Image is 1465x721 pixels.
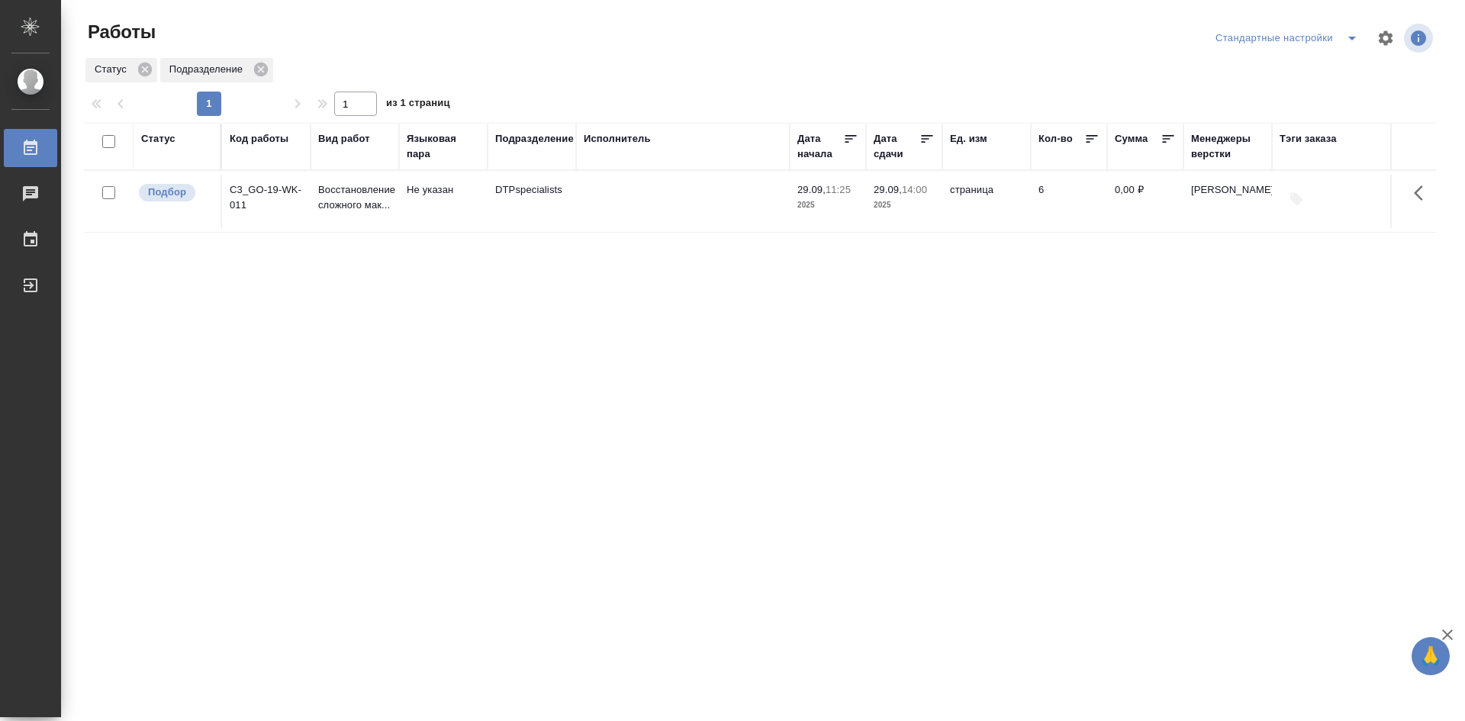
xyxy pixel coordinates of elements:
[1212,26,1367,50] div: split button
[584,131,651,146] div: Исполнитель
[902,184,927,195] p: 14:00
[942,175,1031,228] td: страница
[141,131,175,146] div: Статус
[386,94,450,116] span: из 1 страниц
[495,131,574,146] div: Подразделение
[1412,637,1450,675] button: 🙏
[1418,640,1444,672] span: 🙏
[874,131,919,162] div: Дата сдачи
[1367,20,1404,56] span: Настроить таблицу
[874,198,935,213] p: 2025
[148,185,186,200] p: Подбор
[318,131,370,146] div: Вид работ
[95,62,132,77] p: Статус
[1031,175,1107,228] td: 6
[797,184,826,195] p: 29.09,
[1404,24,1436,53] span: Посмотреть информацию
[85,58,157,82] div: Статус
[1038,131,1073,146] div: Кол-во
[399,175,488,228] td: Не указан
[950,131,987,146] div: Ед. изм
[222,175,311,228] td: C3_GO-19-WK-011
[230,131,288,146] div: Код работы
[1280,182,1313,216] button: Добавить тэги
[1405,175,1441,211] button: Здесь прячутся важные кнопки
[1191,131,1264,162] div: Менеджеры верстки
[1191,182,1264,198] p: [PERSON_NAME]
[1280,131,1337,146] div: Тэги заказа
[407,131,480,162] div: Языковая пара
[169,62,248,77] p: Подразделение
[797,198,858,213] p: 2025
[874,184,902,195] p: 29.09,
[137,182,213,203] div: Можно подбирать исполнителей
[1115,131,1148,146] div: Сумма
[488,175,576,228] td: DTPspecialists
[826,184,851,195] p: 11:25
[160,58,273,82] div: Подразделение
[318,182,391,213] p: Восстановление сложного мак...
[84,20,156,44] span: Работы
[797,131,843,162] div: Дата начала
[1107,175,1183,228] td: 0,00 ₽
